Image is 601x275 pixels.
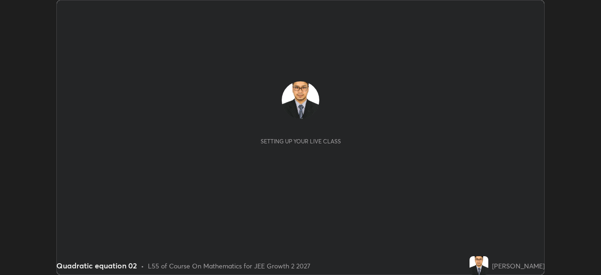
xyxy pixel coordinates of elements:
[261,138,341,145] div: Setting up your live class
[56,260,137,271] div: Quadratic equation 02
[141,261,144,271] div: •
[470,256,488,275] img: 2745fe793a46406aaf557eabbaf1f1be.jpg
[282,81,319,119] img: 2745fe793a46406aaf557eabbaf1f1be.jpg
[492,261,545,271] div: [PERSON_NAME]
[148,261,310,271] div: L55 of Course On Mathematics for JEE Growth 2 2027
